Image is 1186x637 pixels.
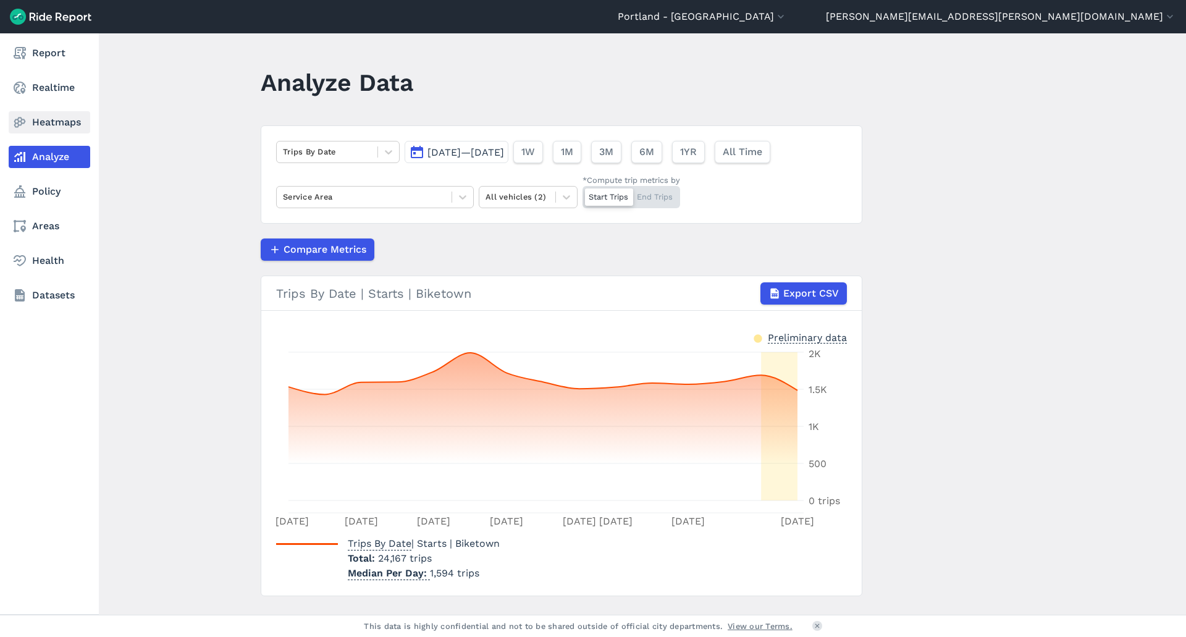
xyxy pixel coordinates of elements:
[261,238,374,261] button: Compare Metrics
[513,141,543,163] button: 1W
[599,145,613,159] span: 3M
[9,284,90,306] a: Datasets
[348,552,378,564] span: Total
[9,42,90,64] a: Report
[490,515,523,527] tspan: [DATE]
[427,146,504,158] span: [DATE]—[DATE]
[809,458,826,470] tspan: 500
[9,250,90,272] a: Health
[809,495,840,507] tspan: 0 trips
[783,286,839,301] span: Export CSV
[809,384,827,395] tspan: 1.5K
[261,65,413,99] h1: Analyze Data
[631,141,662,163] button: 6M
[9,180,90,203] a: Policy
[582,174,680,186] div: *Compute trip metrics by
[417,515,450,527] tspan: [DATE]
[618,9,787,24] button: Portland - [GEOGRAPHIC_DATA]
[348,563,430,580] span: Median Per Day
[284,242,366,257] span: Compare Metrics
[760,282,847,305] button: Export CSV
[768,331,847,344] div: Preliminary data
[405,141,508,163] button: [DATE]—[DATE]
[728,620,793,632] a: View our Terms.
[345,515,378,527] tspan: [DATE]
[680,145,697,159] span: 1YR
[809,348,821,360] tspan: 2K
[826,9,1176,24] button: [PERSON_NAME][EMAIL_ADDRESS][PERSON_NAME][DOMAIN_NAME]
[639,145,654,159] span: 6M
[553,141,581,163] button: 1M
[9,111,90,133] a: Heatmaps
[521,145,535,159] span: 1W
[9,215,90,237] a: Areas
[9,77,90,99] a: Realtime
[10,9,91,25] img: Ride Report
[275,515,309,527] tspan: [DATE]
[672,141,705,163] button: 1YR
[599,515,633,527] tspan: [DATE]
[671,515,705,527] tspan: [DATE]
[378,552,432,564] span: 24,167 trips
[561,145,573,159] span: 1M
[809,421,819,432] tspan: 1K
[563,515,596,527] tspan: [DATE]
[348,566,500,581] p: 1,594 trips
[9,146,90,168] a: Analyze
[348,538,500,549] span: | Starts | Biketown
[591,141,621,163] button: 3M
[276,282,847,305] div: Trips By Date | Starts | Biketown
[723,145,762,159] span: All Time
[348,534,411,551] span: Trips By Date
[715,141,770,163] button: All Time
[781,515,814,527] tspan: [DATE]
